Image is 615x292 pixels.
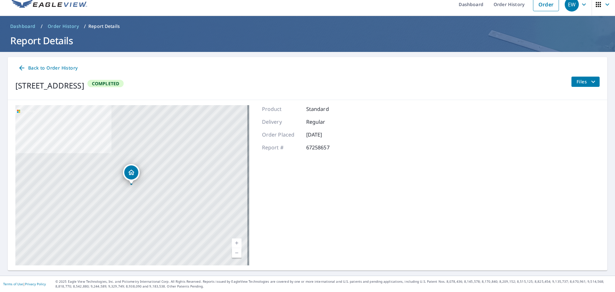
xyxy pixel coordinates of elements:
a: Terms of Use [3,282,23,286]
p: © 2025 Eagle View Technologies, Inc. and Pictometry International Corp. All Rights Reserved. Repo... [55,279,612,289]
p: Standard [306,105,345,113]
nav: breadcrumb [8,21,607,31]
span: Completed [88,80,123,87]
a: Dashboard [8,21,38,31]
p: Regular [306,118,345,126]
span: Files [577,78,597,86]
div: [STREET_ADDRESS] [15,80,84,91]
a: Current Level 17, Zoom Out [232,248,242,258]
li: / [41,22,43,30]
div: Dropped pin, building 1, Residential property, 28252 340th Trl Adel, IA 50003 [123,164,140,184]
p: Report Details [88,23,120,29]
button: filesDropdownBtn-67258657 [571,77,600,87]
span: Dashboard [10,23,36,29]
p: Report # [262,144,300,151]
p: | [3,282,46,286]
p: Product [262,105,300,113]
p: Order Placed [262,131,300,138]
a: Back to Order History [15,62,80,74]
a: Privacy Policy [25,282,46,286]
p: Delivery [262,118,300,126]
span: Back to Order History [18,64,78,72]
li: / [84,22,86,30]
a: Current Level 17, Zoom In [232,238,242,248]
span: Order History [48,23,79,29]
p: [DATE] [306,131,345,138]
h1: Report Details [8,34,607,47]
a: Order History [45,21,81,31]
p: 67258657 [306,144,345,151]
